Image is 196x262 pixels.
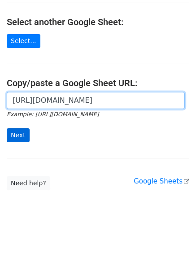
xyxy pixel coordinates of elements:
small: Example: [URL][DOMAIN_NAME] [7,111,99,118]
a: Select... [7,34,40,48]
a: Need help? [7,176,50,190]
h4: Copy/paste a Google Sheet URL: [7,78,189,88]
input: Paste your Google Sheet URL here [7,92,185,109]
iframe: Chat Widget [151,219,196,262]
h4: Select another Google Sheet: [7,17,189,27]
input: Next [7,128,30,142]
a: Google Sheets [134,177,189,185]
